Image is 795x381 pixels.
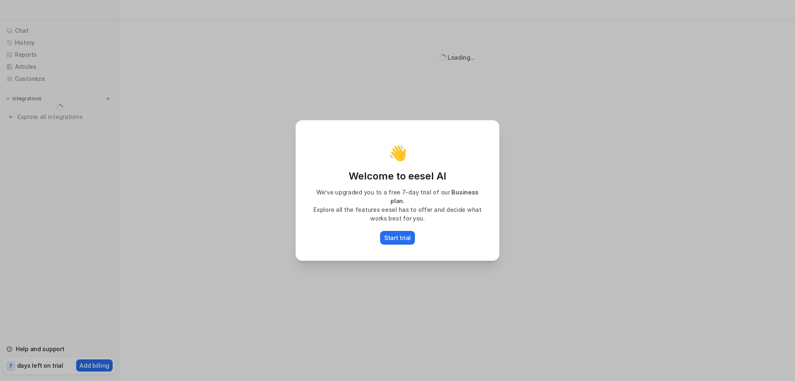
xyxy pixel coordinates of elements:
p: 👋 [388,145,407,161]
p: Start trial [384,233,411,242]
p: Welcome to eesel AI [305,170,490,183]
p: We’ve upgraded you to a free 7-day trial of our [305,188,490,205]
p: Explore all the features eesel has to offer and decide what works best for you. [305,205,490,223]
button: Start trial [380,231,415,245]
